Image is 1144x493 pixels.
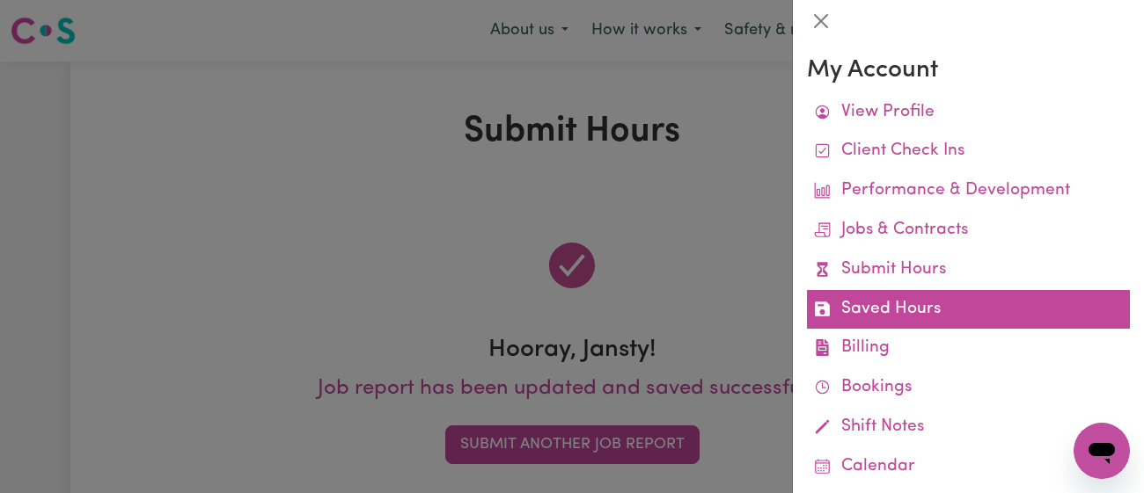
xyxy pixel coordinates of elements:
a: View Profile [807,93,1130,133]
a: Shift Notes [807,408,1130,447]
a: Bookings [807,368,1130,408]
a: Performance & Development [807,171,1130,211]
button: Close [807,7,835,35]
iframe: Button to launch messaging window [1074,423,1130,479]
a: Billing [807,329,1130,368]
a: Saved Hours [807,290,1130,330]
a: Jobs & Contracts [807,211,1130,250]
a: Submit Hours [807,250,1130,290]
h3: My Account [807,56,1130,86]
a: Client Check Ins [807,132,1130,171]
a: Calendar [807,447,1130,487]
